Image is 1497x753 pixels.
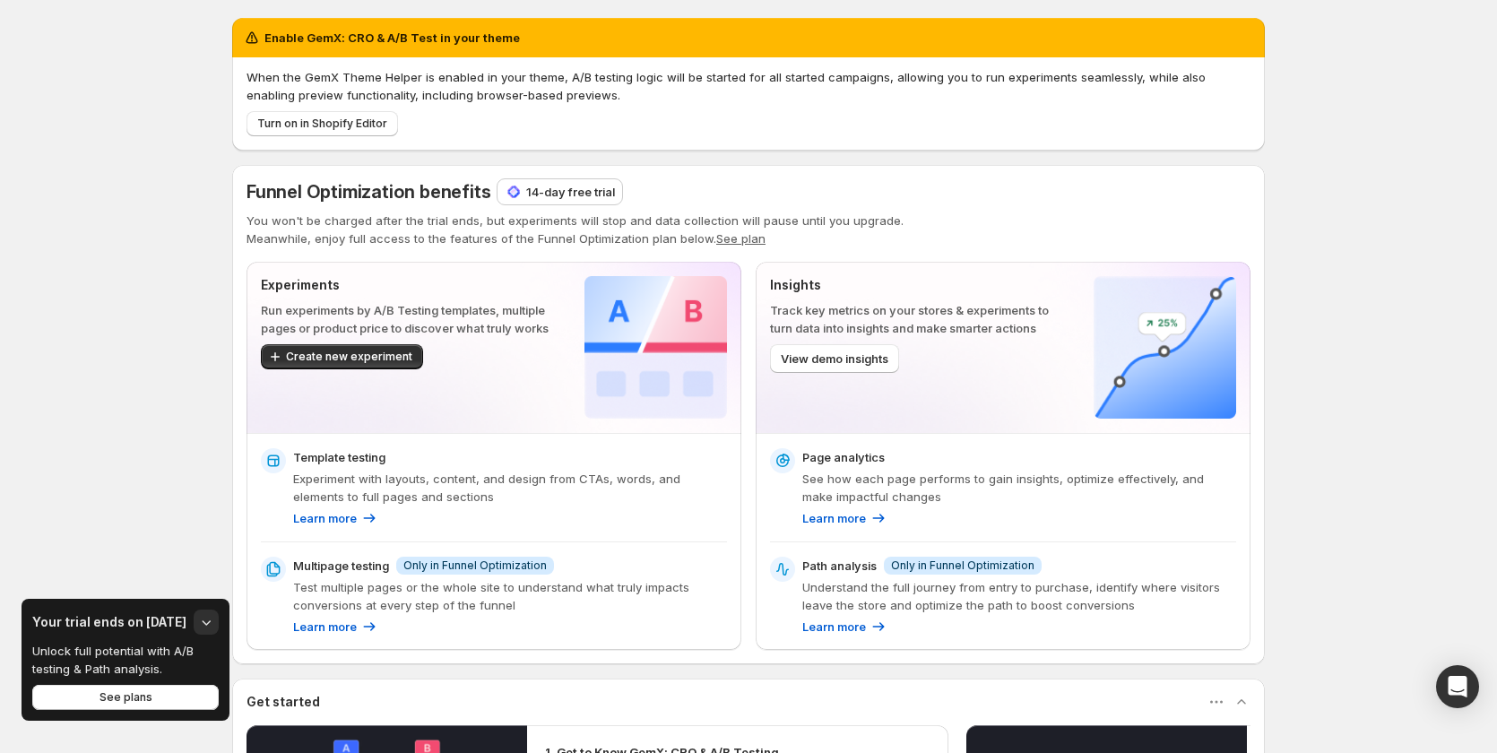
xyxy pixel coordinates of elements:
a: Learn more [293,618,378,636]
button: See plan [716,231,766,246]
p: Path analysis [802,557,877,575]
p: Meanwhile, enjoy full access to the features of the Funnel Optimization plan below. [247,229,1250,247]
img: 14-day free trial [505,183,523,201]
a: Learn more [802,618,887,636]
p: Unlock full potential with A/B testing & Path analysis. [32,642,206,678]
p: You won't be charged after the trial ends, but experiments will stop and data collection will pau... [247,212,1250,229]
a: Learn more [802,509,887,527]
button: Create new experiment [261,344,423,369]
span: Only in Funnel Optimization [891,558,1034,573]
a: Learn more [293,509,378,527]
span: View demo insights [781,350,888,368]
p: Test multiple pages or the whole site to understand what truly impacts conversions at every step ... [293,578,727,614]
span: Create new experiment [286,350,412,364]
button: See plans [32,685,219,710]
p: Template testing [293,448,385,466]
img: Experiments [584,276,727,419]
button: Turn on in Shopify Editor [247,111,398,136]
h3: Your trial ends on [DATE] [32,613,186,631]
p: Multipage testing [293,557,389,575]
p: Learn more [802,618,866,636]
span: Only in Funnel Optimization [403,558,547,573]
span: Funnel Optimization benefits [247,181,490,203]
p: Insights [770,276,1065,294]
p: Understand the full journey from entry to purchase, identify where visitors leave the store and o... [802,578,1236,614]
img: Insights [1094,276,1236,419]
p: Learn more [293,618,357,636]
p: Track key metrics on your stores & experiments to turn data into insights and make smarter actions [770,301,1065,337]
button: View demo insights [770,344,899,373]
p: Page analytics [802,448,885,466]
h3: Get started [247,693,320,711]
p: See how each page performs to gain insights, optimize effectively, and make impactful changes [802,470,1236,506]
p: Learn more [802,509,866,527]
p: 14-day free trial [526,183,615,201]
span: See plans [100,690,152,705]
span: Turn on in Shopify Editor [257,117,387,131]
h2: Enable GemX: CRO & A/B Test in your theme [264,29,520,47]
p: Experiment with layouts, content, and design from CTAs, words, and elements to full pages and sec... [293,470,727,506]
p: When the GemX Theme Helper is enabled in your theme, A/B testing logic will be started for all st... [247,68,1250,104]
div: Open Intercom Messenger [1436,665,1479,708]
p: Learn more [293,509,357,527]
p: Experiments [261,276,556,294]
p: Run experiments by A/B Testing templates, multiple pages or product price to discover what truly ... [261,301,556,337]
